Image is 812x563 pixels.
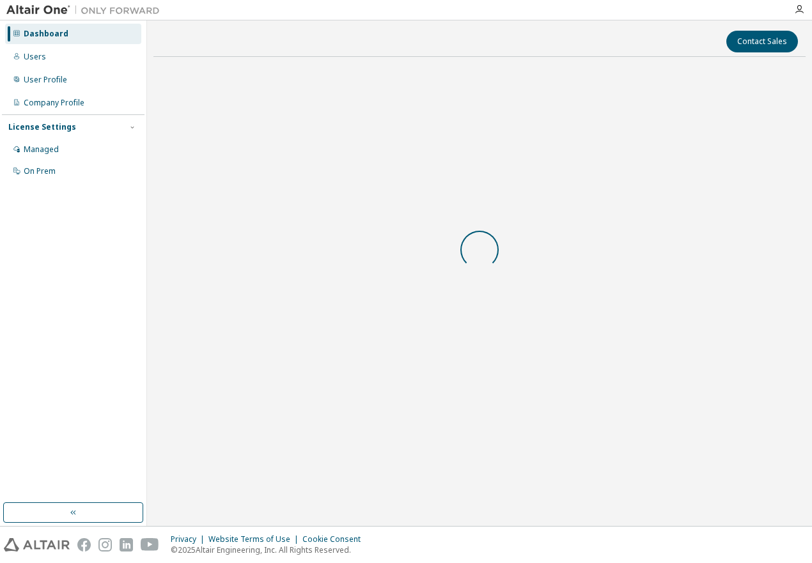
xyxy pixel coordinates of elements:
[24,144,59,155] div: Managed
[726,31,798,52] button: Contact Sales
[24,98,84,108] div: Company Profile
[171,544,368,555] p: © 2025 Altair Engineering, Inc. All Rights Reserved.
[24,166,56,176] div: On Prem
[24,75,67,85] div: User Profile
[98,538,112,551] img: instagram.svg
[141,538,159,551] img: youtube.svg
[4,538,70,551] img: altair_logo.svg
[6,4,166,17] img: Altair One
[8,122,76,132] div: License Settings
[77,538,91,551] img: facebook.svg
[24,52,46,62] div: Users
[302,534,368,544] div: Cookie Consent
[120,538,133,551] img: linkedin.svg
[24,29,68,39] div: Dashboard
[171,534,208,544] div: Privacy
[208,534,302,544] div: Website Terms of Use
